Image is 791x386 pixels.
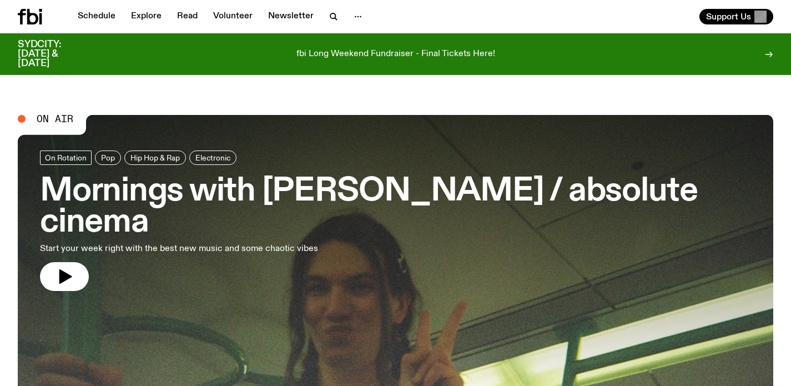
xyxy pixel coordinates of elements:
span: On Air [37,114,73,124]
button: Support Us [699,9,773,24]
a: Read [170,9,204,24]
a: Hip Hop & Rap [124,151,186,165]
p: Start your week right with the best new music and some chaotic vibes [40,242,324,255]
span: Electronic [195,153,230,162]
h3: Mornings with [PERSON_NAME] / absolute cinema [40,176,751,238]
a: Pop [95,151,121,165]
a: Schedule [71,9,122,24]
a: Mornings with [PERSON_NAME] / absolute cinemaStart your week right with the best new music and so... [40,151,751,292]
a: Volunteer [206,9,259,24]
a: Electronic [189,151,236,165]
span: Pop [101,153,115,162]
span: Hip Hop & Rap [130,153,180,162]
a: Newsletter [261,9,320,24]
a: On Rotation [40,151,92,165]
span: Support Us [706,12,751,22]
a: Explore [124,9,168,24]
p: fbi Long Weekend Fundraiser - Final Tickets Here! [296,49,495,59]
h3: SYDCITY: [DATE] & [DATE] [18,40,89,68]
span: On Rotation [45,153,87,162]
